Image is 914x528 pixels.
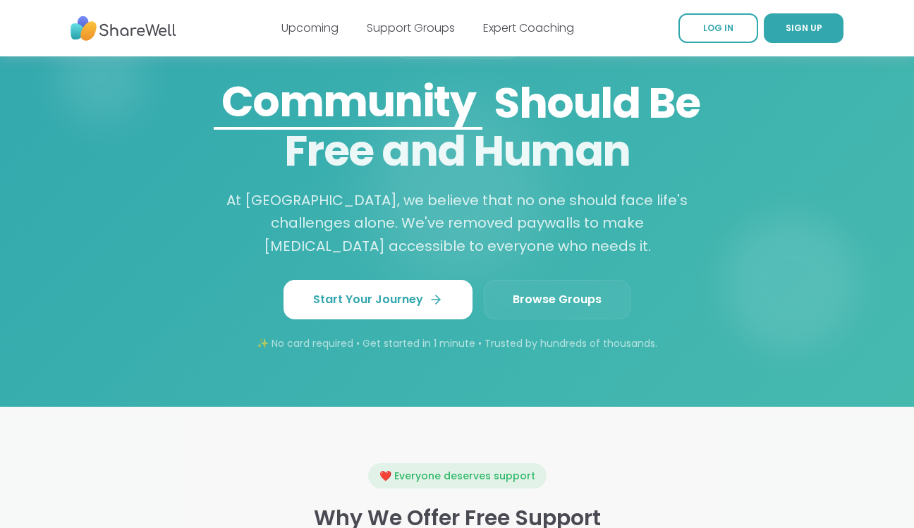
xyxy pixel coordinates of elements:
[483,20,574,36] a: Expert Coaching
[786,22,822,34] span: SIGN UP
[96,336,818,350] p: ✨ No card required • Get started in 1 minute • Trusted by hundreds of thousands.
[214,75,482,128] div: Community
[484,280,630,319] a: Browse Groups
[368,463,547,489] div: ❤️ Everyone deserves support
[281,20,339,36] a: Upcoming
[678,13,758,43] a: LOG IN
[367,20,455,36] a: Support Groups
[284,280,473,319] a: Start Your Journey
[71,9,176,48] img: ShareWell Nav Logo
[313,291,443,308] span: Start Your Journey
[703,22,733,34] span: LOG IN
[96,76,818,130] span: Should Be
[764,13,843,43] a: SIGN UP
[220,189,694,258] p: At [GEOGRAPHIC_DATA], we believe that no one should face life's challenges alone. We've removed p...
[284,121,630,180] span: Free and Human
[513,291,602,308] span: Browse Groups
